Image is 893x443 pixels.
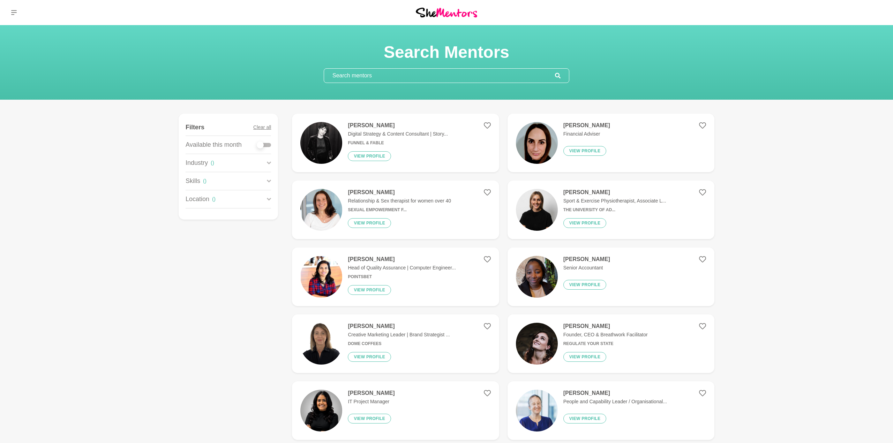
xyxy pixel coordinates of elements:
a: [PERSON_NAME]Sport & Exercise Physiotherapist, Associate L...The University of Ad...View profile [508,181,714,239]
a: [PERSON_NAME]Head of Quality Assurance | Computer Engineer...PointsBetView profile [292,247,499,306]
a: [PERSON_NAME]Creative Marketing Leader | Brand Strategist ...Dome CoffeesView profile [292,314,499,373]
img: d6e4e6fb47c6b0833f5b2b80120bcf2f287bc3aa-2570x2447.jpg [300,189,342,231]
p: Location [186,194,209,204]
img: 54410d91cae438123b608ef54d3da42d18b8f0e6-2316x3088.jpg [516,256,558,298]
h4: Filters [186,123,204,131]
p: Founder, CEO & Breathwork Facilitator [563,331,648,338]
h4: [PERSON_NAME] [348,189,451,196]
button: View profile [348,218,391,228]
button: View profile [348,151,391,161]
a: [PERSON_NAME]People and Capability Leader / Organisational...View profile [508,381,714,440]
input: Search mentors [324,69,555,83]
button: View profile [348,285,391,295]
h4: [PERSON_NAME] [563,122,610,129]
p: Head of Quality Assurance | Computer Engineer... [348,264,456,272]
a: [PERSON_NAME]Relationship & Sex therapist for women over 40Sexual Empowerment f...View profile [292,181,499,239]
img: 1044fa7e6122d2a8171cf257dcb819e56f039831-1170x656.jpg [300,122,342,164]
h4: [PERSON_NAME] [348,122,448,129]
h6: Sexual Empowerment f... [348,207,451,213]
button: View profile [348,352,391,362]
h6: The University of Ad... [563,207,666,213]
h4: [PERSON_NAME] [348,390,395,397]
a: [PERSON_NAME]Senior AccountantView profile [508,247,714,306]
img: 675efa3b2e966e5c68b6c0b6a55f808c2d9d66a7-1333x2000.png [300,323,342,365]
img: 59f335efb65c6b3f8f0c6c54719329a70c1332df-242x243.png [300,256,342,298]
button: View profile [563,352,607,362]
h4: [PERSON_NAME] [348,256,456,263]
img: 2462cd17f0db61ae0eaf7f297afa55aeb6b07152-1255x1348.jpg [516,122,558,164]
p: Financial Adviser [563,130,610,138]
h6: Funnel & Fable [348,140,448,146]
h6: PointsBet [348,274,456,280]
img: 6c7e47c16492af589fd1d5b58525654ea3920635-256x256.jpg [516,390,558,431]
h4: [PERSON_NAME] [563,323,648,330]
button: View profile [563,280,607,290]
h4: [PERSON_NAME] [563,189,666,196]
a: [PERSON_NAME]Digital Strategy & Content Consultant | Story...Funnel & FableView profile [292,114,499,172]
div: ( ) [211,159,214,167]
img: 8185ea49deb297eade9a2e5250249276829a47cd-920x897.jpg [516,323,558,365]
p: IT Project Manager [348,398,395,405]
button: View profile [348,414,391,423]
h4: [PERSON_NAME] [348,323,450,330]
p: Digital Strategy & Content Consultant | Story... [348,130,448,138]
p: Sport & Exercise Physiotherapist, Associate L... [563,197,666,205]
button: Clear all [253,119,271,136]
p: Available this month [186,140,242,150]
div: ( ) [212,195,216,203]
button: View profile [563,414,607,423]
p: Relationship & Sex therapist for women over 40 [348,197,451,205]
button: View profile [563,218,607,228]
a: [PERSON_NAME]Founder, CEO & Breathwork FacilitatorRegulate Your StateView profile [508,314,714,373]
h4: [PERSON_NAME] [563,256,610,263]
a: [PERSON_NAME]Financial AdviserView profile [508,114,714,172]
p: Creative Marketing Leader | Brand Strategist ... [348,331,450,338]
a: Julia Ridout [868,4,885,21]
p: People and Capability Leader / Organisational... [563,398,667,405]
img: 523c368aa158c4209afe732df04685bb05a795a5-1125x1128.jpg [516,189,558,231]
p: Skills [186,176,200,186]
p: Industry [186,158,208,168]
p: Senior Accountant [563,264,610,272]
h6: Dome Coffees [348,341,450,346]
img: 01aee5e50c87abfaa70c3c448cb39ff495e02bc9-1024x1024.jpg [300,390,342,431]
h4: [PERSON_NAME] [563,390,667,397]
img: She Mentors Logo [416,8,477,17]
div: ( ) [203,177,207,185]
h1: Search Mentors [324,42,569,63]
button: View profile [563,146,607,156]
h6: Regulate Your State [563,341,648,346]
a: [PERSON_NAME]IT Project ManagerView profile [292,381,499,440]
